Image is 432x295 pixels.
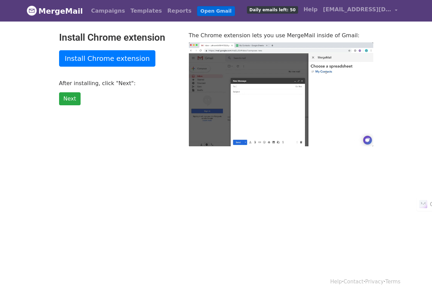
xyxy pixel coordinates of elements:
[330,279,342,285] a: Help
[197,6,235,16] a: Open Gmail
[27,4,83,18] a: MergeMail
[398,262,432,295] iframe: Chat Widget
[301,3,320,16] a: Help
[247,6,298,14] span: Daily emails left: 50
[385,279,400,285] a: Terms
[59,92,81,105] a: Next
[244,3,301,16] a: Daily emails left: 50
[344,279,363,285] a: Contact
[189,32,373,39] p: The Chrome extension lets you use MergeMail inside of Gmail:
[323,5,391,14] span: [EMAIL_ADDRESS][DOMAIN_NAME]
[165,4,194,18] a: Reports
[320,3,400,19] a: [EMAIL_ADDRESS][DOMAIN_NAME]
[27,5,37,16] img: MergeMail logo
[59,50,156,67] a: Install Chrome extension
[128,4,165,18] a: Templates
[365,279,384,285] a: Privacy
[88,4,128,18] a: Campaigns
[59,80,179,87] p: After installing, click "Next":
[59,32,179,43] h2: Install Chrome extension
